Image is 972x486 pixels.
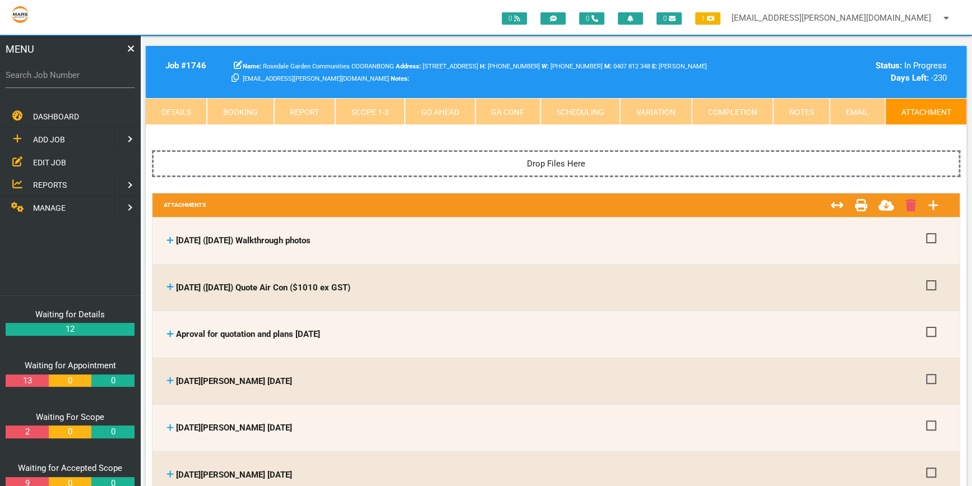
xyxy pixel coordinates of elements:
[6,374,48,387] a: 13
[604,63,612,70] b: M:
[876,61,902,71] b: Status:
[480,63,486,70] b: H:
[656,12,682,25] span: 0
[176,376,292,386] span: [DATE][PERSON_NAME] [DATE]
[541,63,603,70] span: [PHONE_NUMBER]
[6,323,135,336] a: 12
[604,63,650,70] span: Jamie
[33,158,66,166] span: EDIT JOB
[33,112,79,121] span: DASHBOARD
[396,63,421,70] b: Address:
[49,374,91,387] a: 0
[91,374,134,387] a: 0
[695,12,720,25] span: 1
[33,180,67,189] span: REPORTS
[830,98,885,125] a: Email
[152,150,960,178] div: Drop Files Here
[773,98,830,125] a: Notes
[391,75,409,82] b: Notes:
[11,6,29,24] img: s3file
[176,329,320,339] span: Aproval for quotation and plans [DATE]
[33,203,66,212] span: MANAGE
[49,425,91,438] a: 0
[692,98,773,125] a: Completion
[274,98,335,125] a: Report
[652,63,657,70] b: E:
[6,69,135,82] label: Search Job Number
[176,283,350,293] span: [DATE] ([DATE]) Quote Air Con ($1010 ex GST)
[165,61,206,71] b: Job # 1746
[885,98,966,125] a: Attachment
[146,98,207,125] a: Details
[405,98,475,125] a: Go Ahead
[396,63,478,70] span: [STREET_ADDRESS]
[540,98,620,125] a: Scheduling
[502,12,527,25] span: 0
[6,41,34,57] span: MENU
[232,73,239,83] a: Click here copy customer information.
[475,98,540,125] a: GA Conf
[480,63,540,70] span: Home phone
[176,470,292,480] span: [DATE][PERSON_NAME] [DATE]
[891,73,929,83] b: Days Left:
[579,12,604,25] span: 0
[18,463,122,473] a: Waiting for Accepted Scope
[25,360,116,371] a: Waiting for Appointment
[243,63,394,70] span: Rosedale Garden Communities COORANBONG
[36,412,104,422] a: Waiting For Scope
[176,423,292,433] span: [DATE][PERSON_NAME] [DATE]
[35,309,105,320] a: Waiting for Details
[243,63,261,70] b: Name:
[33,135,65,144] span: ADD JOB
[620,98,691,125] a: Variation
[6,425,48,438] a: 2
[335,98,405,125] a: Scope 1-3
[158,193,954,217] div: ATTACHMENTS
[541,63,549,70] b: W:
[176,235,311,246] span: [DATE] ([DATE]) Walkthrough photos
[207,98,274,125] a: Booking
[761,59,947,85] div: In Progress -230
[91,425,134,438] a: 0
